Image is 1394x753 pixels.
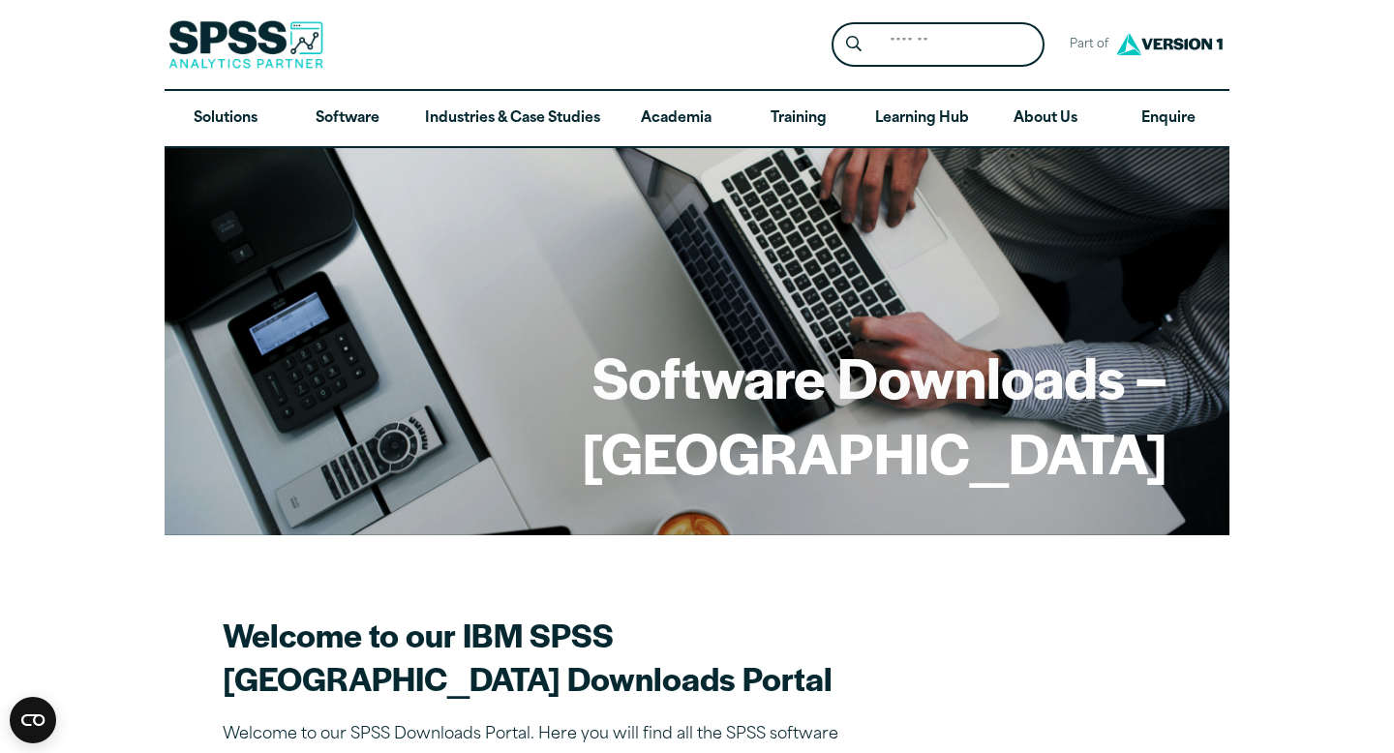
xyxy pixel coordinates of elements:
img: SPSS Analytics Partner [168,20,323,69]
svg: Search magnifying glass icon [846,36,862,52]
form: Site Header Search Form [832,22,1045,68]
nav: Desktop version of site main menu [165,91,1229,147]
a: Training [738,91,860,147]
a: About Us [985,91,1106,147]
h1: Software Downloads – [GEOGRAPHIC_DATA] [227,339,1167,489]
a: Software [287,91,409,147]
span: Part of [1060,31,1111,59]
h2: Welcome to our IBM SPSS [GEOGRAPHIC_DATA] Downloads Portal [223,613,900,700]
a: Enquire [1107,91,1229,147]
a: Solutions [165,91,287,147]
button: Open CMP widget [10,697,56,743]
img: Version1 Logo [1111,26,1227,62]
a: Learning Hub [860,91,985,147]
button: Search magnifying glass icon [836,27,872,63]
a: Industries & Case Studies [409,91,616,147]
a: Academia [616,91,738,147]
